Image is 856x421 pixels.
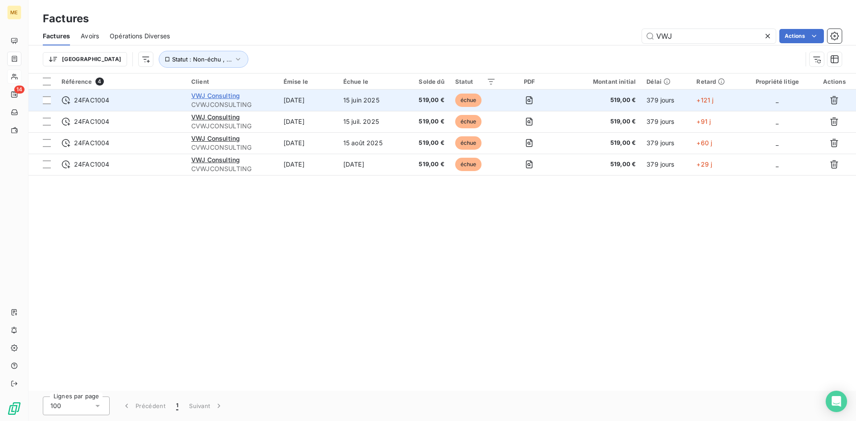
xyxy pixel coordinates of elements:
[779,29,824,43] button: Actions
[278,90,338,111] td: [DATE]
[191,113,240,121] span: VWJ Consulting
[43,52,127,66] button: [GEOGRAPHIC_DATA]
[776,118,778,125] span: _
[338,90,403,111] td: 15 juin 2025
[159,51,248,68] button: Statut : Non-échu , ...
[95,78,103,86] span: 4
[62,78,92,85] span: Référence
[642,29,776,43] input: Rechercher
[191,78,273,85] div: Client
[171,396,184,415] button: 1
[563,139,636,147] span: 519,00 €
[826,391,847,412] div: Open Intercom Messenger
[338,132,403,154] td: 15 août 2025
[278,154,338,175] td: [DATE]
[191,156,240,163] span: VWJ Consulting
[776,160,778,168] span: _
[455,78,496,85] div: Statut
[506,78,552,85] div: PDF
[696,139,712,147] span: +60 j
[74,139,109,147] span: 24FAC1004
[696,118,711,125] span: +91 j
[408,139,444,147] span: 519,00 €
[696,78,737,85] div: Retard
[50,401,61,410] span: 100
[278,132,338,154] td: [DATE]
[338,154,403,175] td: [DATE]
[81,32,99,41] span: Avoirs
[408,78,444,85] div: Solde dû
[74,96,109,105] span: 24FAC1004
[43,32,70,41] span: Factures
[646,78,686,85] div: Délai
[191,143,273,152] span: CVWJCONSULTING
[172,56,232,63] span: Statut : Non-échu , ...
[696,96,713,104] span: +121 j
[641,111,691,132] td: 379 jours
[455,94,482,107] span: échue
[818,78,851,85] div: Actions
[563,78,636,85] div: Montant initial
[455,158,482,171] span: échue
[14,86,25,94] span: 14
[191,164,273,173] span: CVWJCONSULTING
[641,132,691,154] td: 379 jours
[776,96,778,104] span: _
[408,117,444,126] span: 519,00 €
[408,96,444,105] span: 519,00 €
[284,78,333,85] div: Émise le
[191,135,240,142] span: VWJ Consulting
[563,96,636,105] span: 519,00 €
[563,117,636,126] span: 519,00 €
[776,139,778,147] span: _
[117,396,171,415] button: Précédent
[748,78,807,85] div: Propriété litige
[184,396,229,415] button: Suivant
[191,122,273,131] span: CVWJCONSULTING
[191,92,240,99] span: VWJ Consulting
[641,90,691,111] td: 379 jours
[74,160,109,169] span: 24FAC1004
[696,160,712,168] span: +29 j
[408,160,444,169] span: 519,00 €
[110,32,170,41] span: Opérations Diverses
[338,111,403,132] td: 15 juil. 2025
[455,136,482,150] span: échue
[74,117,109,126] span: 24FAC1004
[176,401,178,410] span: 1
[7,5,21,20] div: ME
[641,154,691,175] td: 379 jours
[191,100,273,109] span: CVWJCONSULTING
[7,401,21,416] img: Logo LeanPay
[43,11,89,27] h3: Factures
[455,115,482,128] span: échue
[278,111,338,132] td: [DATE]
[563,160,636,169] span: 519,00 €
[343,78,397,85] div: Échue le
